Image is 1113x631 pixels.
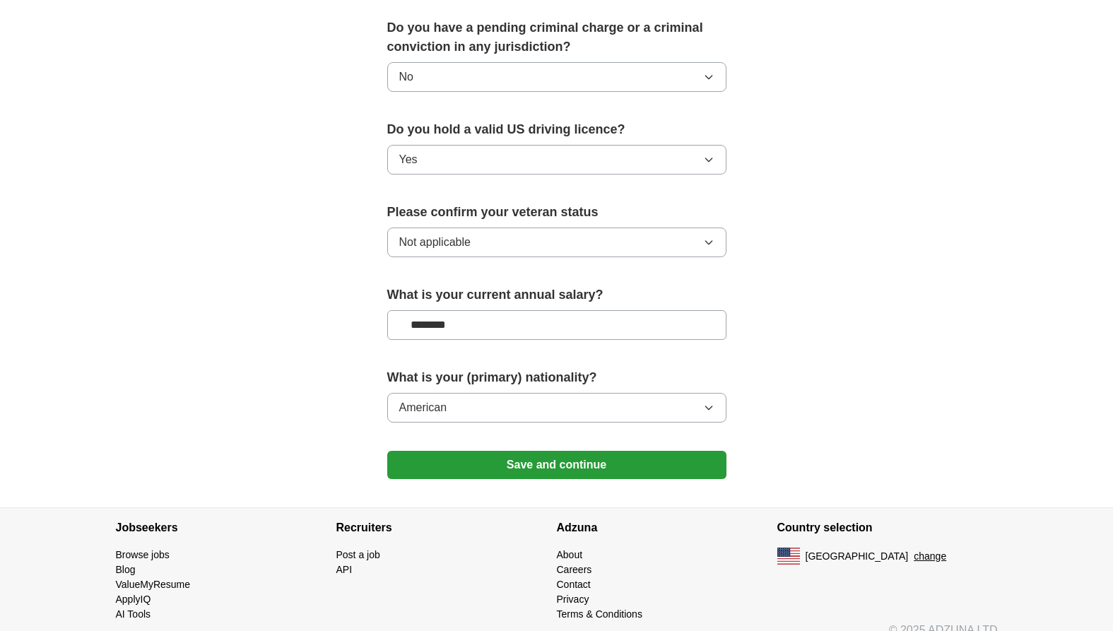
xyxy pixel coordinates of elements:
[387,228,726,257] button: Not applicable
[387,120,726,139] label: Do you hold a valid US driving licence?
[557,549,583,560] a: About
[399,234,471,251] span: Not applicable
[116,549,170,560] a: Browse jobs
[336,549,380,560] a: Post a job
[557,579,591,590] a: Contact
[387,145,726,175] button: Yes
[387,285,726,305] label: What is your current annual salary?
[387,18,726,57] label: Do you have a pending criminal charge or a criminal conviction in any jurisdiction?
[399,151,418,168] span: Yes
[557,564,592,575] a: Careers
[116,594,151,605] a: ApplyIQ
[557,608,642,620] a: Terms & Conditions
[387,393,726,423] button: American
[399,399,447,416] span: American
[399,69,413,85] span: No
[557,594,589,605] a: Privacy
[116,608,151,620] a: AI Tools
[914,549,946,564] button: change
[806,549,909,564] span: [GEOGRAPHIC_DATA]
[387,368,726,387] label: What is your (primary) nationality?
[387,62,726,92] button: No
[387,451,726,479] button: Save and continue
[387,203,726,222] label: Please confirm your veteran status
[116,579,191,590] a: ValueMyResume
[116,564,136,575] a: Blog
[777,548,800,565] img: US flag
[336,564,353,575] a: API
[777,508,998,548] h4: Country selection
